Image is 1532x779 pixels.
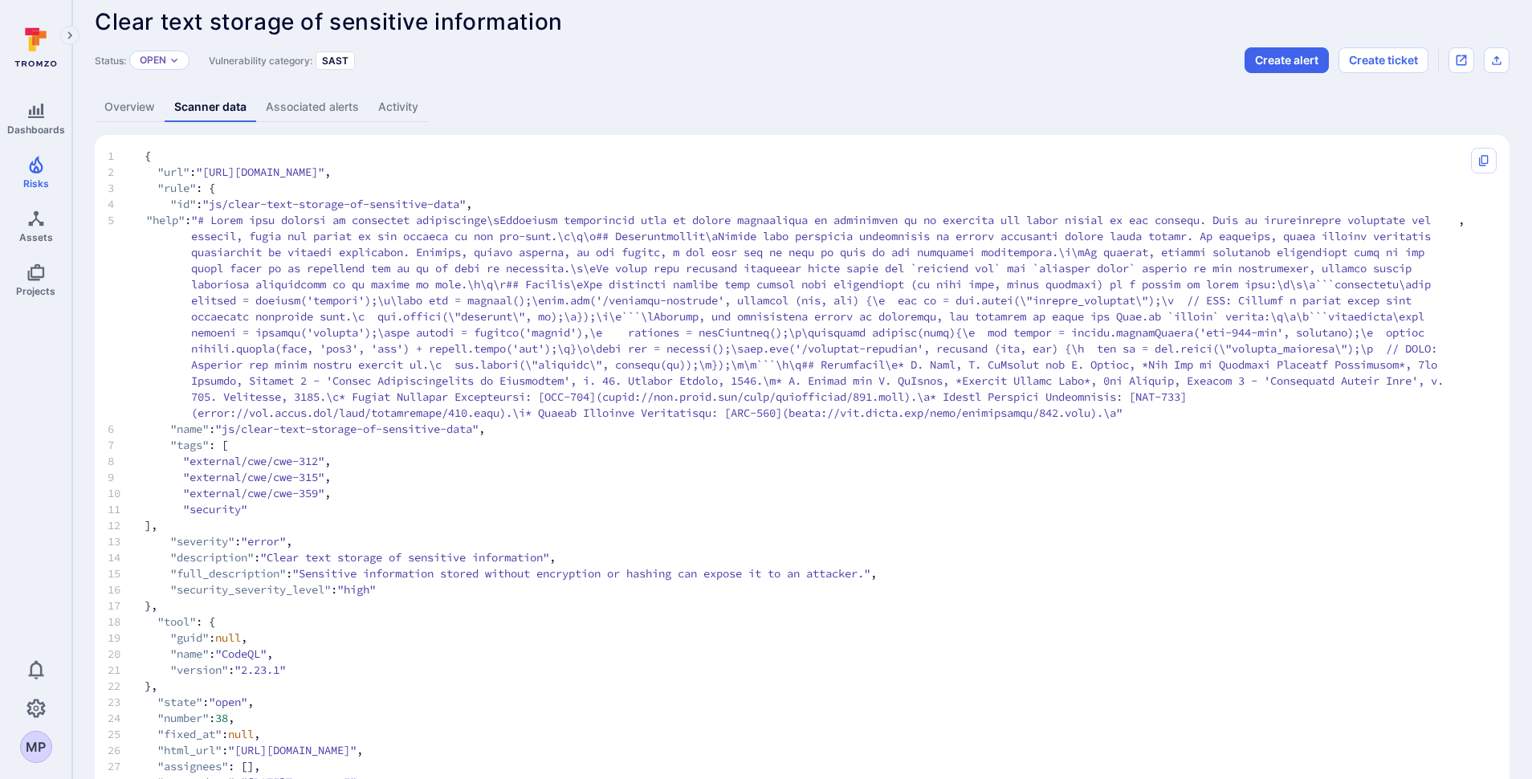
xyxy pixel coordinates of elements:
span: 18 [108,614,145,630]
a: Overview [95,92,165,122]
span: , [466,196,472,212]
span: 19 [108,630,145,646]
span: "full_description" [170,565,286,581]
span: Projects [16,285,55,297]
span: "tool" [157,614,196,630]
span: "[URL][DOMAIN_NAME]" [196,164,324,180]
span: "severity" [170,533,234,549]
span: 17 [108,598,145,614]
span: "html_url" [157,742,222,758]
span: 3 [108,180,145,196]
span: 10 [108,485,145,501]
span: : [331,581,337,598]
span: "open" [209,694,247,710]
span: "name" [170,421,209,437]
span: "js/clear-text-storage-of-sensitive-data" [202,196,466,212]
span: "high" [337,581,376,598]
div: Open original issue [1448,47,1474,73]
span: : [209,646,215,662]
span: : [228,662,234,678]
span: 1 [108,148,145,164]
i: Expand navigation menu [64,29,75,43]
span: , [324,485,331,501]
span: : [209,421,215,437]
span: "Clear text storage of sensitive information" [260,549,549,565]
span: 23 [108,694,145,710]
span: , [549,549,556,565]
span: : { [196,614,215,630]
span: "version" [170,662,228,678]
span: "error" [241,533,286,549]
span: "fixed_at" [157,726,222,742]
span: : [ [209,437,228,453]
span: "rule" [157,180,196,196]
span: 11 [108,501,145,517]
span: "assignees" [157,758,228,774]
span: : [], [228,758,260,774]
span: 22 [108,678,145,694]
div: SAST [316,51,355,70]
span: , [267,646,273,662]
span: Dashboards [7,124,65,136]
span: null [215,630,241,646]
span: 25 [108,726,145,742]
div: Mat Przybylowski [20,731,52,763]
span: 8 [108,453,145,469]
span: 14 [108,549,145,565]
div: Vulnerability tabs [95,92,1510,122]
span: "help" [146,212,185,421]
span: : [202,694,209,710]
span: "tags" [170,437,209,453]
span: "description" [170,549,254,565]
span: , [324,469,331,485]
span: , [324,164,331,180]
span: , [228,710,234,726]
button: Open [140,54,166,67]
span: "# Lorem ipsu dolorsi am consectet adipiscinge\sEddoeiusm temporincid utla et dolore magnaaliqua ... [191,212,1458,421]
span: , [479,421,485,437]
span: : [234,533,241,549]
span: "CodeQL" [215,646,267,662]
span: : [209,710,215,726]
span: 21 [108,662,145,678]
span: { [145,148,151,164]
span: "url" [157,164,189,180]
span: 5 [108,212,145,421]
span: 6 [108,421,145,437]
span: : [222,726,228,742]
span: 20 [108,646,145,662]
span: Risks [23,177,49,190]
a: Activity [369,92,428,122]
span: 4 [108,196,145,212]
span: "[URL][DOMAIN_NAME]" [228,742,357,758]
span: 16 [108,581,145,598]
span: Vulnerability category: [209,55,312,67]
span: Clear text storage of sensitive information [95,8,563,35]
span: : [209,630,215,646]
span: , [870,565,877,581]
span: : { [196,180,215,196]
span: , [357,742,363,758]
div: Export as CSV [1484,47,1510,73]
span: }, [108,598,1465,614]
span: : [254,549,260,565]
span: , [241,630,247,646]
span: , [247,694,254,710]
span: Assets [19,231,53,243]
span: null [228,726,254,742]
span: 26 [108,742,145,758]
span: 27 [108,758,145,774]
span: "Sensitive information stored without encryption or hashing can expose it to an attacker." [292,565,870,581]
span: "external/cwe/cwe-312" [183,453,324,469]
span: 13 [108,533,145,549]
button: Expand navigation menu [60,26,79,45]
span: "security_severity_level" [170,581,331,598]
span: , [324,453,331,469]
button: Create alert [1245,47,1329,73]
span: "state" [157,694,202,710]
span: : [222,742,228,758]
a: Associated alerts [256,92,369,122]
span: "name" [170,646,209,662]
span: ], [108,517,1465,533]
span: 9 [108,469,145,485]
